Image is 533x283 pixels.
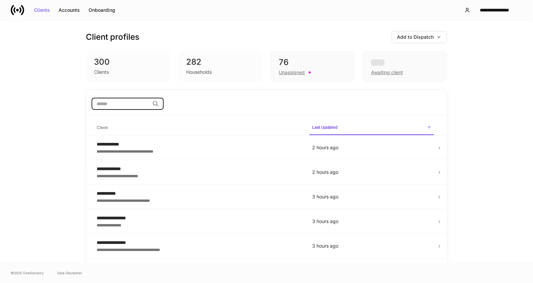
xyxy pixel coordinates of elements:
[86,32,140,42] h3: Client profiles
[94,57,162,67] div: 300
[279,57,346,68] div: 76
[84,5,120,15] button: Onboarding
[312,169,431,176] p: 2 hours ago
[94,69,109,75] div: Clients
[97,124,108,131] h6: Client
[312,124,337,130] h6: Last Updated
[312,193,431,200] p: 3 hours ago
[89,8,115,12] div: Onboarding
[279,69,305,76] div: Unassigned
[11,270,44,276] span: © 2025 OneAdvisory
[54,5,84,15] button: Accounts
[371,69,403,76] div: Awaiting client
[57,270,82,276] a: Data Disclaimer
[59,8,80,12] div: Accounts
[312,243,431,249] p: 3 hours ago
[186,57,254,67] div: 282
[363,51,447,82] div: Awaiting client
[34,8,50,12] div: Clients
[312,218,431,225] p: 3 hours ago
[397,35,441,39] div: Add to Dispatch
[94,121,304,135] span: Client
[392,31,447,43] button: Add to Dispatch
[30,5,54,15] button: Clients
[270,51,355,82] div: 76Unassigned
[309,121,434,135] span: Last Updated
[312,144,431,151] p: 2 hours ago
[186,69,212,75] div: Households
